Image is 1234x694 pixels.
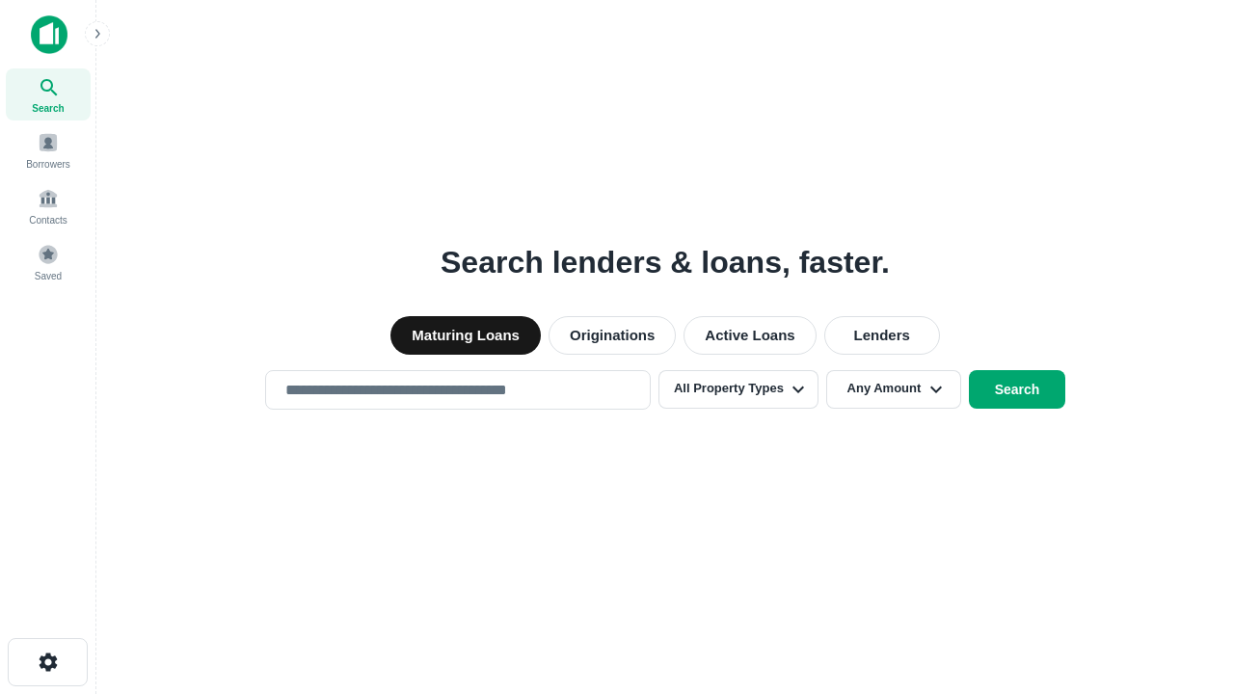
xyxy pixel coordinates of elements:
[1138,540,1234,632] iframe: Chat Widget
[31,101,66,117] span: Search
[831,316,947,355] button: Lenders
[6,68,91,120] a: Search
[29,213,67,228] span: Contacts
[31,15,67,54] img: capitalize-icon.png
[688,316,823,355] button: Active Loans
[25,157,71,173] span: Borrowers
[830,370,965,409] button: Any Amount
[6,124,91,176] a: Borrowers
[655,370,822,409] button: All Property Types
[443,239,887,285] h3: Search lenders & loans, faster.
[973,370,1069,409] button: Search
[385,316,540,355] button: Maturing Loans
[35,269,63,284] span: Saved
[6,180,91,232] a: Contacts
[548,316,681,355] button: Originations
[6,236,91,288] a: Saved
